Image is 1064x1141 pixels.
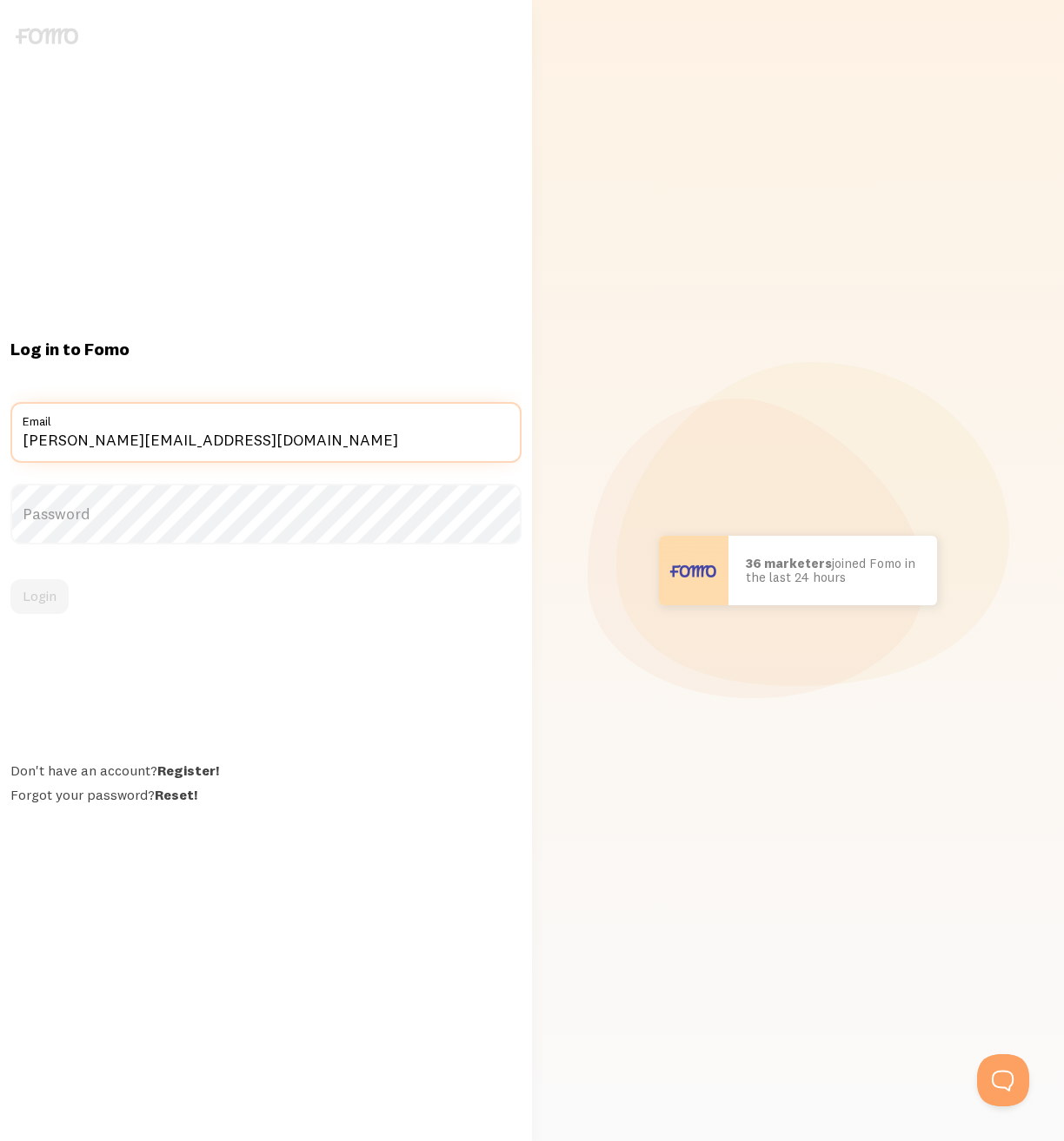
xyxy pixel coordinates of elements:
div: Don't have an account? [10,762,522,779]
p: joined Fomo in the last 24 hours [746,557,920,585]
iframe: Help Scout Beacon - Open [977,1054,1029,1106]
div: Forgot your password? [10,786,522,803]
img: User avatar [659,536,728,605]
label: Password [10,484,522,544]
a: Register! [157,762,219,779]
b: 36 marketers [746,555,832,571]
label: Email [10,402,522,432]
h1: Log in to Fomo [10,338,522,360]
a: Reset! [155,786,197,803]
img: fomo-logo-gray-b99e0e8ada9f9040e2984d0d95b3b12da0074ffd48d1e5cb62ac37fc77b0b268.svg [16,28,78,44]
